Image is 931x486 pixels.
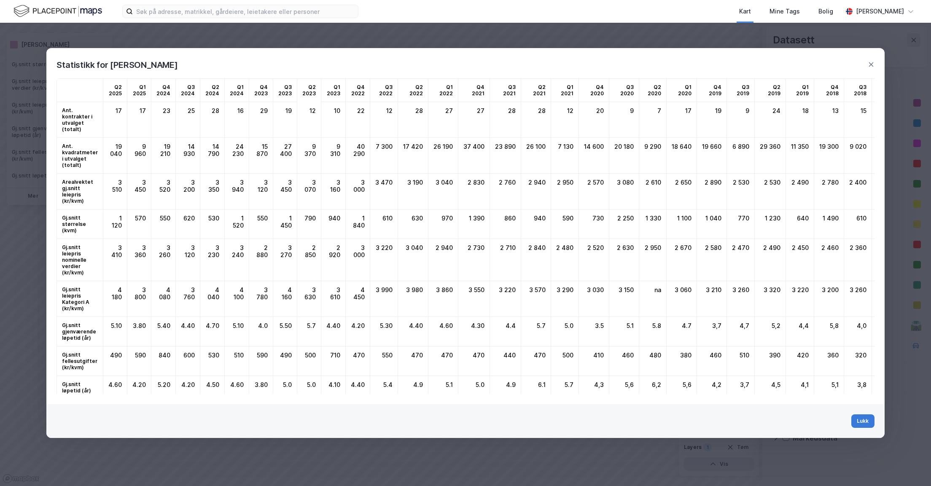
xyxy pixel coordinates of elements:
div: 790 [297,209,321,239]
div: 470 [458,346,490,376]
div: 4.40 [346,376,370,399]
div: 4.7 [667,317,697,346]
div: 5.8 [639,317,667,346]
div: 19 [697,102,727,138]
div: 500 [551,346,579,376]
td: Gj.snitt leiepris nominelle verdier (kr/kvm) [57,239,103,281]
div: Statistikk for [PERSON_NAME] [57,58,178,72]
div: 3 760 [176,281,200,317]
div: 3 260 [844,281,872,317]
div: 3.80 [127,317,151,346]
div: 28 [521,102,551,138]
div: 2 470 [727,239,755,281]
div: 640 [786,209,814,239]
div: 7 130 [551,138,579,174]
div: 40 290 [346,138,370,174]
div: 2 650 [667,174,697,209]
div: 3 200 [872,281,901,317]
div: 3 360 [127,239,151,281]
div: 19 210 [151,138,176,174]
div: 1 120 [103,209,127,239]
div: 550 [370,346,398,376]
div: 4 160 [273,281,297,317]
div: 3.5 [579,317,609,346]
div: 3 980 [398,281,428,317]
div: 3 510 [103,174,127,209]
div: 37 400 [458,138,490,174]
td: Q4 2024 [151,79,176,102]
div: 18 [786,102,814,138]
div: 5.10 [225,317,249,346]
div: 24 [755,102,786,138]
div: 22 [346,102,370,138]
div: 3 120 [249,174,273,209]
div: 940 [321,209,346,239]
div: 4.50 [200,376,225,399]
div: 550 [151,209,176,239]
div: 2 360 [844,239,872,281]
div: 4.10 [321,376,346,399]
div: 27 [458,102,490,138]
div: 28 [398,102,428,138]
div: 5.10 [103,317,127,346]
td: Q2 2020 [639,79,667,102]
td: Gj.snitt gjenværende løpetid (år) [57,317,103,346]
td: Q3 2024 [176,79,200,102]
div: 20 180 [609,138,639,174]
td: Q1 2020 [667,79,697,102]
div: 390 [755,346,786,376]
div: 440 [490,346,521,376]
div: Bolig [818,6,833,16]
div: 4.60 [428,317,458,346]
td: Q3 2018 [844,79,872,102]
div: 3 030 [579,281,609,317]
div: 3 220 [490,281,521,317]
div: 26 190 [428,138,458,174]
td: Q1 2023 [321,79,346,102]
div: 18 640 [667,138,697,174]
div: 530 [200,346,225,376]
td: Q2 2022 [398,79,428,102]
div: 4.20 [176,376,200,399]
div: 630 [398,209,428,239]
div: 1 520 [225,209,249,239]
td: Gj.snitt størrelse (kvm) [57,209,103,239]
td: Q3 2019 [727,79,755,102]
div: 2 730 [458,239,490,281]
div: 15 [844,102,872,138]
div: 3 070 [297,174,321,209]
div: 7 [639,102,667,138]
div: 5.0 [273,376,297,399]
div: 970 [428,209,458,239]
div: 23 [151,102,176,138]
div: 610 [370,209,398,239]
div: 5.40 [151,317,176,346]
td: Q4 2022 [346,79,370,102]
div: 600 [176,346,200,376]
div: 410 [579,346,609,376]
div: 480 [639,346,667,376]
div: 3 940 [225,174,249,209]
div: 4 080 [151,281,176,317]
div: 490 [103,346,127,376]
div: 19 300 [814,138,844,174]
div: 3 190 [398,174,428,209]
div: 3 450 [127,174,151,209]
div: 2 490 [755,239,786,281]
td: Q1 2024 [225,79,249,102]
div: 3 800 [127,281,151,317]
div: 610 [844,209,872,239]
div: 860 [490,209,521,239]
div: 2 940 [428,239,458,281]
div: 9 960 [127,138,151,174]
div: 6.1 [521,376,551,399]
td: Q1 2019 [786,79,814,102]
div: 470 [521,346,551,376]
div: 2 450 [786,239,814,281]
div: 4.4 [490,317,521,346]
div: 3 260 [727,281,755,317]
div: 1 450 [273,209,297,239]
div: 4.40 [321,317,346,346]
div: 3 470 [370,174,398,209]
div: 4.20 [127,376,151,399]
